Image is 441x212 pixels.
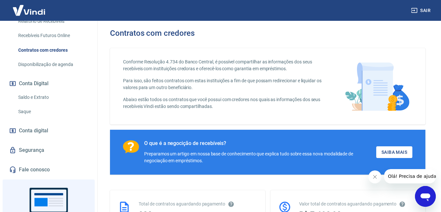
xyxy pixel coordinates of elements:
[19,126,48,135] span: Conta digital
[123,77,325,91] p: Para isso, são feitos contratos com estas instituições a fim de que possam redirecionar e liquida...
[342,59,412,114] img: main-image.9f1869c469d712ad33ce.png
[8,163,90,177] a: Fale conosco
[16,105,90,118] a: Saque
[16,44,90,57] a: Contratos com credores
[415,186,436,207] iframe: Botão para abrir a janela de mensagens
[16,29,90,42] a: Recebíveis Futuros Online
[139,201,257,207] div: Total de contratos aguardando pagamento
[123,59,325,72] p: Conforme Resolução 4.734 do Banco Central, é possível compartilhar as informações dos seus recebí...
[144,140,376,147] div: O que é a negocição de recebíveis?
[16,91,90,104] a: Saldo e Extrato
[8,124,90,138] a: Conta digital
[384,169,436,183] iframe: Mensagem da empresa
[16,58,90,71] a: Disponibilização de agenda
[123,140,139,153] img: Ícone com um ponto de interrogação.
[4,5,55,10] span: Olá! Precisa de ajuda?
[8,0,50,20] img: Vindi
[144,151,376,164] div: Preparamos um artigo em nossa base de conhecimento que explica tudo sobre essa nova modalidade de...
[368,170,381,183] iframe: Fechar mensagem
[8,76,90,91] button: Conta Digital
[399,201,406,207] svg: O valor comprometido não se refere a pagamentos pendentes na Vindi e sim como garantia a outras i...
[16,15,90,28] a: Relatório de Recebíveis
[410,5,433,17] button: Sair
[299,201,418,207] div: Valor total de contratos aguardando pagamento
[8,143,90,157] a: Segurança
[123,96,325,110] p: Abaixo estão todos os contratos que você possui com credores nos quais as informações dos seus re...
[110,29,195,38] h3: Contratos com credores
[228,201,234,207] svg: Esses contratos não se referem à Vindi, mas sim a outras instituições.
[376,146,412,158] a: Saiba Mais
